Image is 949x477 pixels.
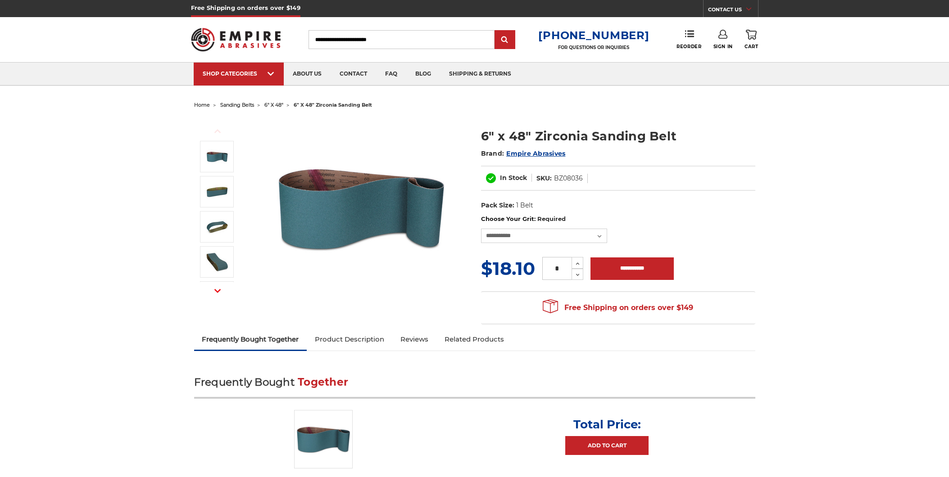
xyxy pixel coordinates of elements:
a: sanding belts [220,102,254,108]
a: [PHONE_NUMBER] [538,29,649,42]
dt: SKU: [536,174,552,183]
a: 6" x 48" [264,102,283,108]
span: $18.10 [481,257,535,279]
a: home [194,102,210,108]
span: Brand: [481,149,504,157]
a: faq [376,63,406,85]
img: Empire Abrasives [191,22,281,57]
button: Next [207,281,228,300]
a: Frequently Bought Together [194,329,307,349]
a: Cart [745,30,758,49]
a: Add to Cart [565,436,649,455]
img: 6" x 48" Zirconia Sanding Belt [206,145,228,168]
dd: 1 Belt [516,201,533,210]
a: shipping & returns [440,63,520,85]
small: Required [537,215,566,222]
img: 6" x 48" Zirconia Sanding Belt [294,410,353,468]
img: 6" x 48" Sanding Belt - Zirconia [206,216,228,238]
p: Total Price: [573,417,641,432]
span: In Stock [500,174,527,182]
span: Cart [745,44,758,49]
button: Previous [207,121,228,141]
a: Related Products [436,329,512,349]
input: Submit [496,31,514,49]
h1: 6" x 48" Zirconia Sanding Belt [481,127,755,145]
a: contact [331,63,376,85]
a: Empire Abrasives [506,149,565,157]
a: CONTACT US [708,4,758,17]
span: 6" x 48" zirconia sanding belt [294,102,372,108]
a: Reviews [392,329,436,349]
img: 6" x 48" Zirconia Sanding Belt [271,118,451,298]
div: SHOP CATEGORIES [203,70,275,77]
dt: Pack Size: [481,201,514,210]
p: FOR QUESTIONS OR INQUIRIES [538,45,649,50]
a: Product Description [307,329,392,349]
span: Together [298,376,348,388]
img: 6" x 48" Zirc Sanding Belt [206,180,228,203]
label: Choose Your Grit: [481,215,755,224]
dd: BZ08036 [554,174,583,183]
span: Frequently Bought [194,376,295,388]
a: blog [406,63,440,85]
img: 6" x 48" Sanding Belt - Zirc [206,251,228,273]
span: Reorder [677,44,701,49]
span: Sign In [713,44,733,49]
span: Free Shipping on orders over $149 [543,299,693,317]
a: about us [284,63,331,85]
a: Reorder [677,30,701,49]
